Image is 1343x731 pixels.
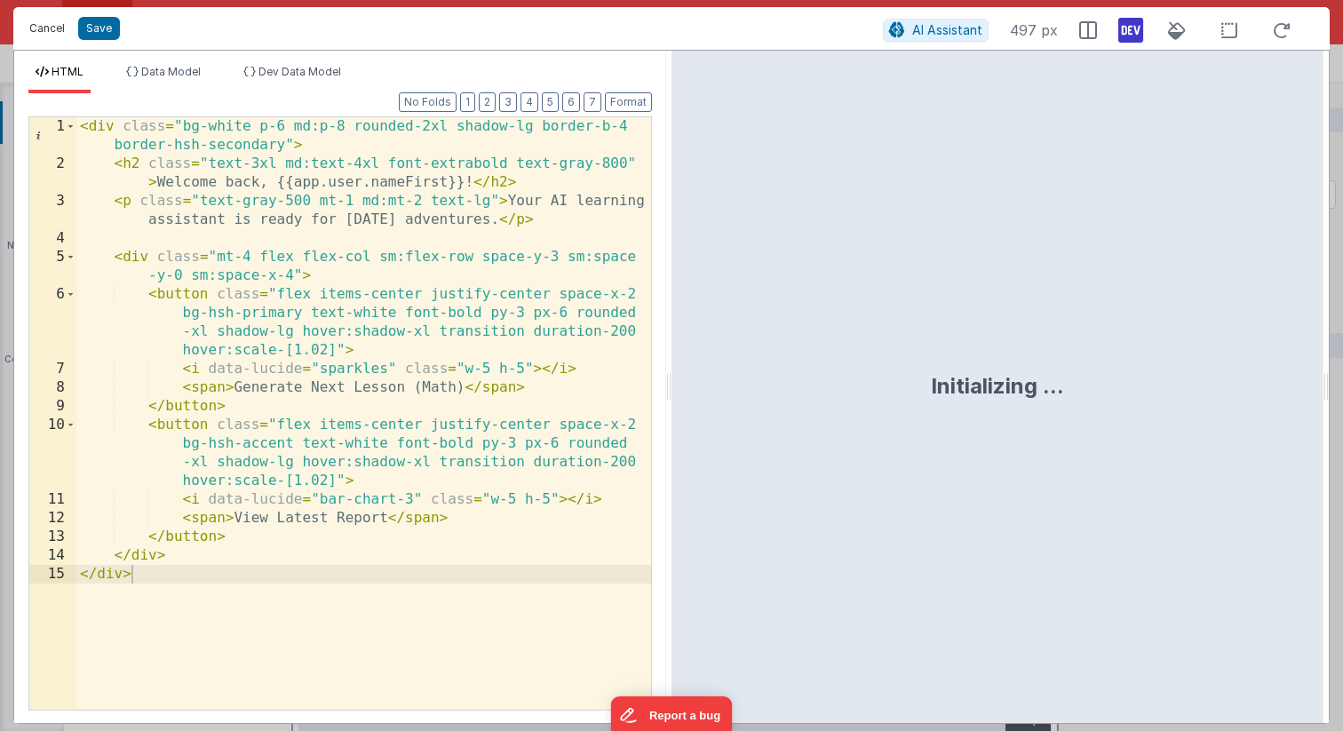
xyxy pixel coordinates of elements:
[141,65,201,78] span: Data Model
[479,92,496,112] button: 2
[912,22,982,37] span: AI Assistant
[562,92,580,112] button: 6
[52,65,83,78] span: HTML
[29,192,76,229] div: 3
[499,92,517,112] button: 3
[29,509,76,528] div: 12
[29,565,76,584] div: 15
[78,17,120,40] button: Save
[521,92,538,112] button: 4
[605,92,652,112] button: Format
[29,248,76,285] div: 5
[29,285,76,360] div: 6
[29,416,76,490] div: 10
[29,117,76,155] div: 1
[1010,20,1058,41] span: 497 px
[29,397,76,416] div: 9
[29,546,76,565] div: 14
[29,378,76,397] div: 8
[399,92,457,112] button: No Folds
[584,92,601,112] button: 7
[931,372,1064,401] div: Initializing ...
[29,490,76,509] div: 11
[883,19,989,42] button: AI Assistant
[460,92,475,112] button: 1
[20,16,74,41] button: Cancel
[258,65,341,78] span: Dev Data Model
[29,360,76,378] div: 7
[29,528,76,546] div: 13
[542,92,559,112] button: 5
[29,229,76,248] div: 4
[29,155,76,192] div: 2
